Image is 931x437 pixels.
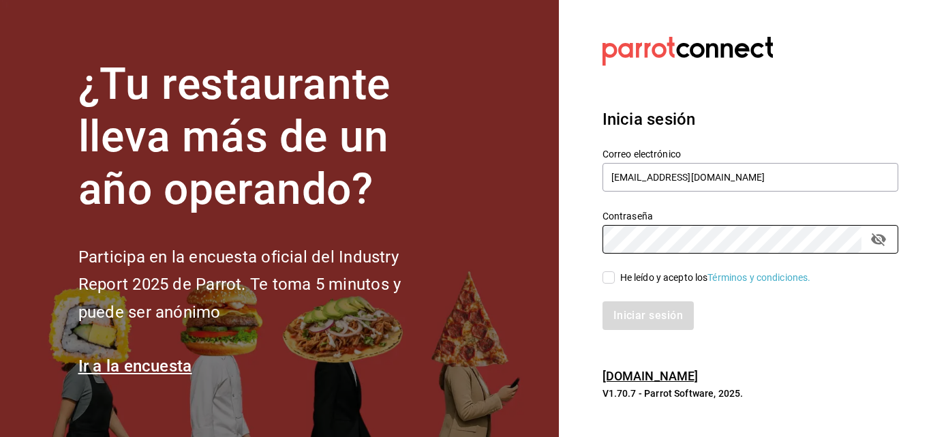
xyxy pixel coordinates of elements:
[78,243,446,327] h2: Participa en la encuesta oficial del Industry Report 2025 de Parrot. Te toma 5 minutos y puede se...
[602,163,898,192] input: Ingresa tu correo electrónico
[602,107,898,132] h3: Inicia sesión
[867,228,890,251] button: passwordField
[602,149,898,159] label: Correo electrónico
[602,369,699,383] a: [DOMAIN_NAME]
[78,59,446,215] h1: ¿Tu restaurante lleva más de un año operando?
[78,357,192,376] a: Ir a la encuesta
[602,387,898,400] p: V1.70.7 - Parrot Software, 2025.
[707,272,810,283] a: Términos y condiciones.
[620,271,811,285] div: He leído y acepto los
[602,211,898,221] label: Contraseña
